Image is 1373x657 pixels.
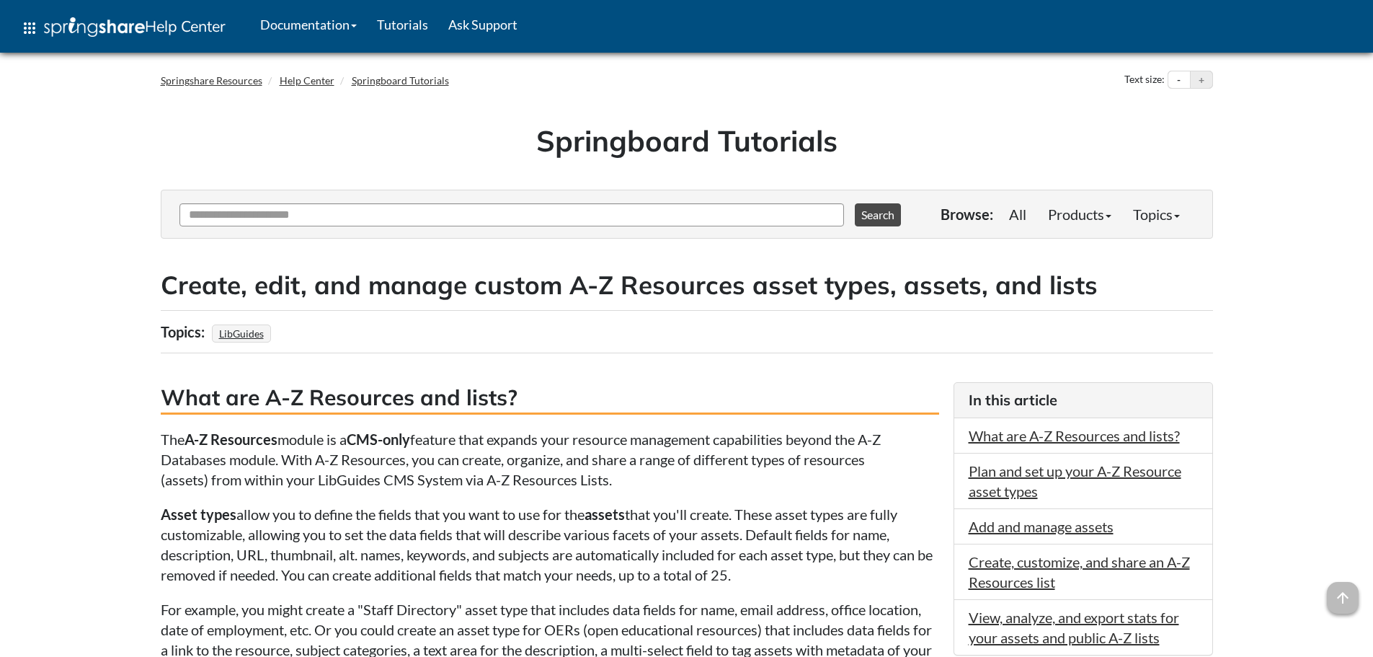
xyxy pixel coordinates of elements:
div: Text size: [1121,71,1168,89]
h3: In this article [969,390,1198,410]
p: Browse: [941,204,993,224]
strong: assets [585,506,625,523]
h2: Create, edit, and manage custom A-Z Resources asset types, assets, and lists [161,268,1213,303]
a: All [998,200,1037,229]
a: Springboard Tutorials [352,74,449,87]
a: Plan and set up your A-Z Resource asset types [969,462,1181,500]
a: Tutorials [367,6,438,43]
a: arrow_upward [1327,583,1359,601]
h1: Springboard Tutorials [172,120,1202,161]
a: Ask Support [438,6,528,43]
a: LibGuides [217,323,266,344]
a: Documentation [250,6,367,43]
p: The module is a feature that expands your resource management capabilities beyond the A-Z Databas... [161,429,939,490]
strong: Asset types [161,506,236,523]
h3: What are A-Z Resources and lists? [161,382,939,415]
a: Topics [1122,200,1191,229]
a: Add and manage assets [969,518,1114,535]
button: Increase text size [1191,71,1212,89]
a: Create, customize, and share an A-Z Resources list [969,553,1190,591]
strong: A-Z Resources [185,431,277,448]
a: Products [1037,200,1122,229]
span: apps [21,19,38,37]
a: What are A-Z Resources and lists? [969,427,1180,444]
p: allow you to define the fields that you want to use for the that you'll create. These asset types... [161,504,939,585]
img: Springshare [44,17,145,37]
button: Decrease text size [1168,71,1190,89]
span: arrow_upward [1327,582,1359,614]
strong: CMS-only [347,431,410,448]
a: Help Center [280,74,334,87]
a: apps Help Center [11,6,236,50]
button: Search [855,203,901,226]
a: Springshare Resources [161,74,262,87]
div: Topics: [161,318,208,345]
span: Help Center [145,17,226,35]
a: View, analyze, and export stats for your assets and public A-Z lists [969,609,1179,646]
